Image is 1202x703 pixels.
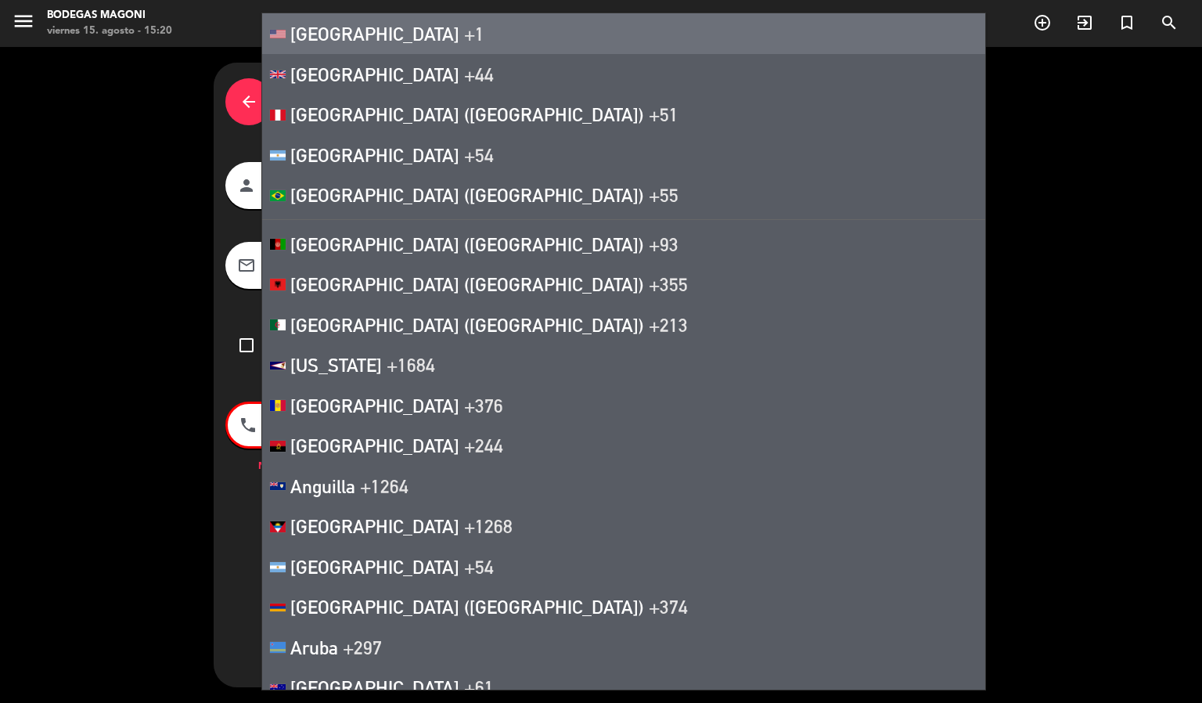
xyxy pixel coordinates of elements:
span: [GEOGRAPHIC_DATA] [290,395,459,416]
div: viernes 15. agosto - 15:20 [47,23,172,39]
span: +93 [649,233,678,255]
span: [GEOGRAPHIC_DATA] ([GEOGRAPHIC_DATA]) [290,184,644,206]
span: [GEOGRAPHIC_DATA] [290,515,459,537]
i: phone [239,416,257,434]
i: check_box_outline_blank [237,336,256,355]
span: [GEOGRAPHIC_DATA] (‫[GEOGRAPHIC_DATA]‬‎) [290,233,644,255]
span: [GEOGRAPHIC_DATA] [290,556,459,578]
span: +1264 [360,475,408,497]
div: Bodegas Magoni [47,8,172,23]
span: +374 [649,596,688,618]
span: +376 [464,395,503,416]
span: Aruba [290,636,338,658]
span: +355 [649,273,688,295]
i: arrow_back [239,92,258,111]
span: +61 [464,676,494,698]
span: [GEOGRAPHIC_DATA] ([GEOGRAPHIC_DATA]) [290,103,644,125]
i: turned_in_not [1117,13,1136,32]
div: Datos del cliente [225,74,711,129]
span: [GEOGRAPHIC_DATA] [290,144,459,166]
span: [GEOGRAPHIC_DATA] ([GEOGRAPHIC_DATA]) [290,273,644,295]
i: mail_outline [237,256,256,275]
span: [GEOGRAPHIC_DATA] [290,63,459,85]
span: Anguilla [290,475,355,497]
span: +44 [464,63,494,85]
span: [GEOGRAPHIC_DATA] ([GEOGRAPHIC_DATA]) [290,596,644,618]
div: Número de teléfono inválido [225,460,711,475]
i: exit_to_app [1075,13,1094,32]
span: +54 [464,144,494,166]
span: +213 [649,314,688,336]
i: search [1160,13,1179,32]
span: +55 [649,184,678,206]
i: menu [12,9,35,33]
button: menu [12,9,35,38]
span: [GEOGRAPHIC_DATA] [290,676,459,698]
i: person [237,176,256,195]
span: +1268 [464,515,513,537]
span: +51 [649,103,678,125]
span: [GEOGRAPHIC_DATA] (‫[GEOGRAPHIC_DATA]‬‎) [290,314,644,336]
span: [US_STATE] [290,354,382,376]
span: +54 [464,556,494,578]
span: +297 [343,636,382,658]
i: add_circle_outline [1033,13,1052,32]
span: +244 [464,434,503,456]
span: [GEOGRAPHIC_DATA] [290,434,459,456]
span: +1684 [387,354,435,376]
